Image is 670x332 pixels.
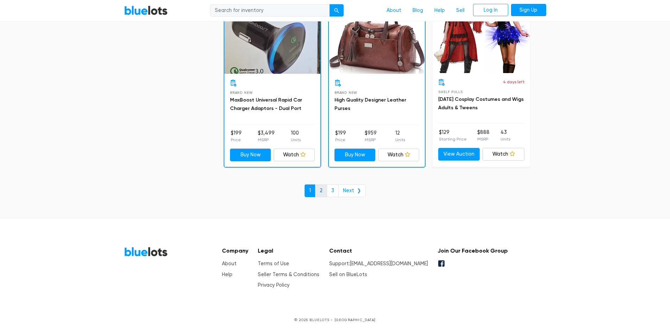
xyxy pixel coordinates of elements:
a: Help [429,4,451,17]
a: 2 [315,184,327,197]
li: Support: [329,260,428,268]
a: Sell [451,4,470,17]
input: Search for inventory [210,4,330,17]
a: MaxBoost Universal Rapid Car Charger Adaptors - Dual Port [230,97,302,111]
a: Sign Up [511,4,546,17]
p: Units [500,136,510,142]
a: Log In [473,4,508,17]
li: 43 [500,129,510,143]
a: Next ❯ [338,184,366,197]
p: MSRP [477,136,490,142]
a: BlueLots [124,5,168,15]
a: View Auction [438,148,480,161]
li: $199 [335,129,346,143]
p: MSRP [258,137,275,143]
a: Buy Now [230,149,271,161]
p: Units [291,137,301,143]
p: Units [395,137,405,143]
li: $959 [365,129,377,143]
a: [DATE] Cosplay Costumes and Wigs Adults & Tweens [438,96,524,111]
a: About [222,261,237,267]
p: MSRP [365,137,377,143]
a: Terms of Use [258,261,289,267]
a: Watch [483,148,524,161]
li: $199 [231,129,242,143]
li: $888 [477,129,490,143]
h5: Legal [258,247,319,254]
a: 1 [305,184,315,197]
h5: Join Our Facebook Group [438,247,508,254]
a: Watch [274,149,315,161]
p: Price [231,137,242,143]
a: Privacy Policy [258,282,289,288]
a: BlueLots [124,247,168,257]
a: Help [222,272,232,278]
li: 12 [395,129,405,143]
a: Seller Terms & Conditions [258,272,319,278]
li: $3,499 [258,129,275,143]
a: [EMAIL_ADDRESS][DOMAIN_NAME] [350,261,428,267]
a: Buy Now [334,149,376,161]
a: Blog [407,4,429,17]
p: 4 days left [503,79,524,85]
a: About [381,4,407,17]
p: Price [335,137,346,143]
h5: Company [222,247,248,254]
a: Sell on BlueLots [329,272,367,278]
h5: Contact [329,247,428,254]
a: Watch [378,149,419,161]
span: Brand New [334,91,357,95]
span: Brand New [230,91,253,95]
li: 100 [291,129,301,143]
span: Shelf Pulls [438,90,463,94]
a: 3 [327,184,339,197]
p: © 2025 BLUELOTS • [GEOGRAPHIC_DATA] [124,317,546,323]
a: High Quality Designer Leather Purses [334,97,406,111]
p: Starting Price [439,136,467,142]
li: $129 [439,129,467,143]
